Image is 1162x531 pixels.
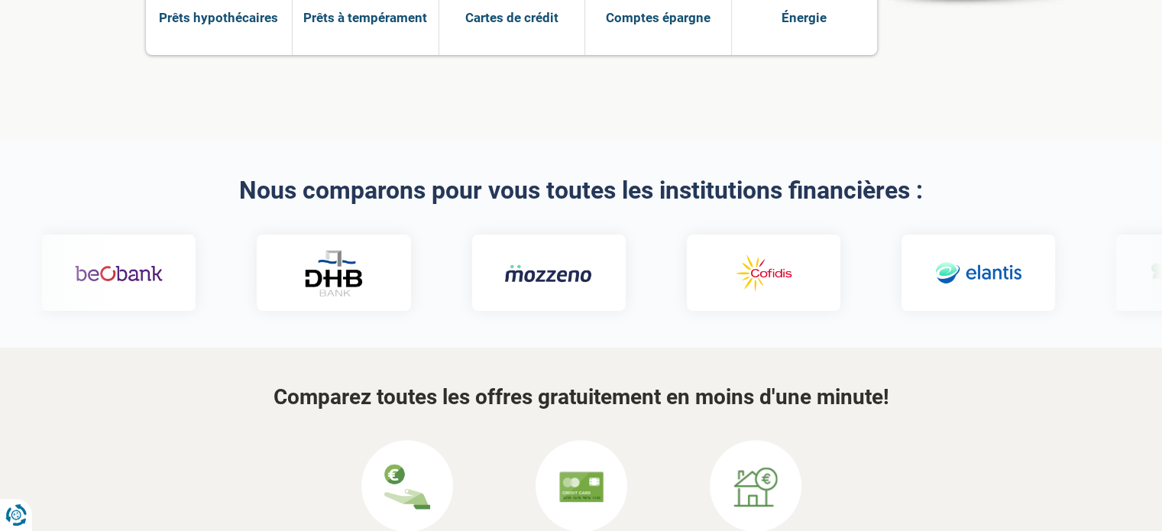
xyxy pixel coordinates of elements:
img: Mozzeno [504,264,592,283]
h3: Comparez toutes les offres gratuitement en moins d'une minute! [146,386,1017,410]
img: Elantis [934,251,1021,296]
img: Prêts hypothécaires [733,464,778,510]
img: Cofidis [719,251,807,296]
span: Prêts à tempérament [303,9,427,26]
span: Comptes épargne [606,9,710,26]
img: Cartes de crédit [558,464,604,510]
img: Prêts [384,464,430,510]
img: Beobank [74,251,162,296]
span: Énergie [782,9,827,26]
h2: Nous comparons pour vous toutes les institutions financières : [146,177,1017,204]
span: Prêts hypothécaires [159,9,278,26]
span: Cartes de crédit [465,9,558,26]
img: DHB Bank [303,250,364,296]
